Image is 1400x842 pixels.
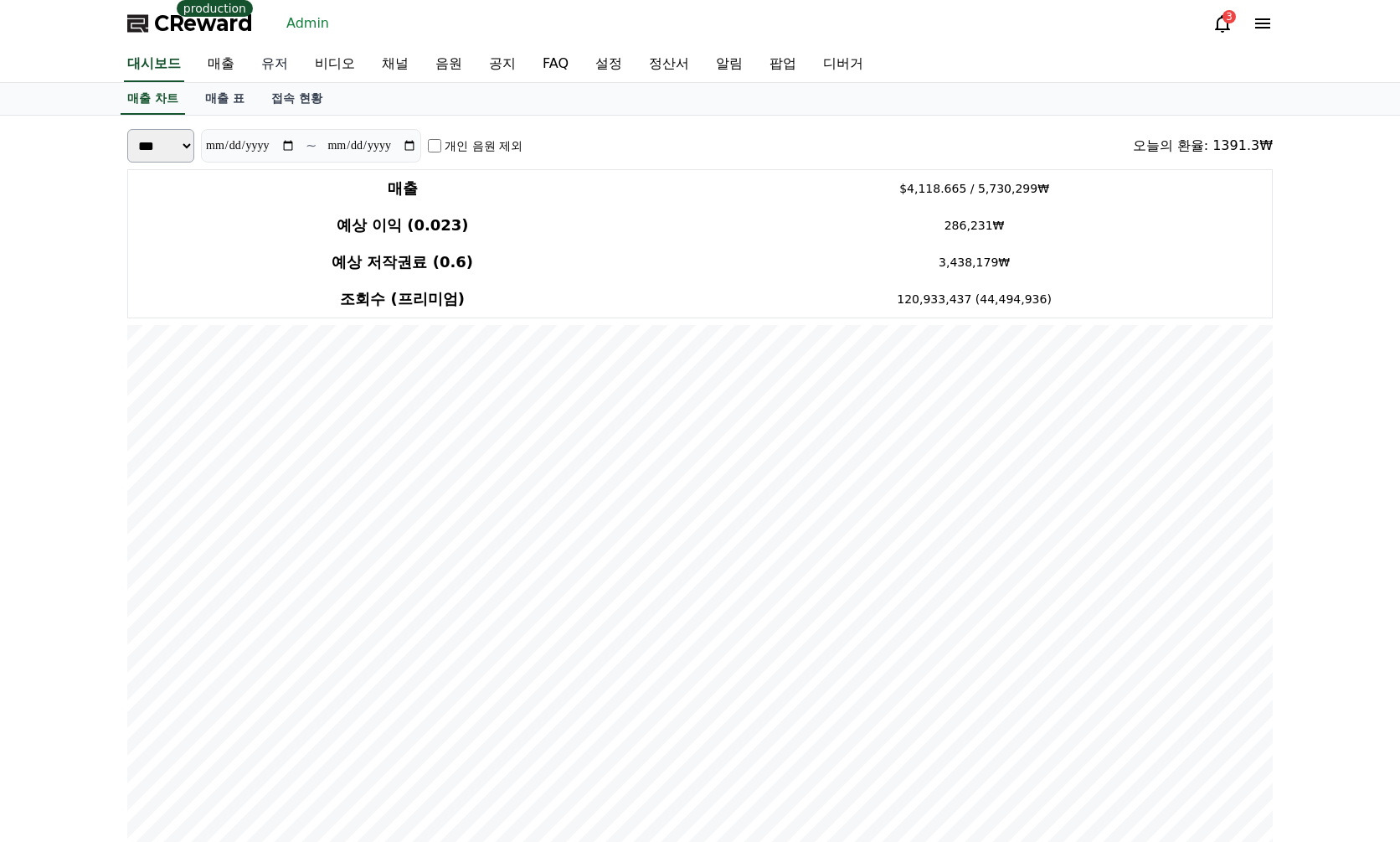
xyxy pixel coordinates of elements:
a: 공지 [476,47,529,82]
span: Messages [139,557,188,571]
a: 팝업 [756,47,810,82]
h4: 매출 [135,177,670,200]
td: 286,231₩ [677,207,1272,244]
td: 3,438,179₩ [677,244,1272,281]
a: 정산서 [636,47,703,82]
a: Admin [280,10,336,37]
a: 접속 현황 [258,83,336,115]
td: 120,933,437 (44,494,936) [677,281,1272,318]
a: 매출 표 [192,83,258,115]
div: 3 [1222,10,1236,23]
h4: 예상 저작권료 (0.6) [135,251,670,274]
p: ~ [306,136,317,156]
a: 유저 [248,47,301,82]
a: 채널 [368,47,422,82]
a: 매출 [194,47,248,82]
a: Messages [111,531,216,573]
a: FAQ [529,47,582,82]
span: Settings [248,556,289,570]
a: 디버거 [810,47,877,82]
a: Home [5,531,111,573]
a: 매출 차트 [121,83,185,115]
a: 대시보드 [124,47,184,82]
span: CReward [154,10,253,37]
a: CReward [127,10,253,37]
h4: 예상 이익 (0.023) [135,214,670,237]
span: Home [43,556,72,570]
a: 설정 [582,47,636,82]
a: 알림 [703,47,756,82]
a: 음원 [422,47,476,82]
td: $4,118.665 / 5,730,299₩ [677,170,1272,208]
a: 3 [1212,13,1233,34]
div: 오늘의 환율: 1391.3₩ [1133,136,1273,156]
label: 개인 음원 제외 [445,137,522,154]
a: Settings [216,531,322,573]
h4: 조회수 (프리미엄) [135,287,670,311]
a: 비디오 [301,47,368,82]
